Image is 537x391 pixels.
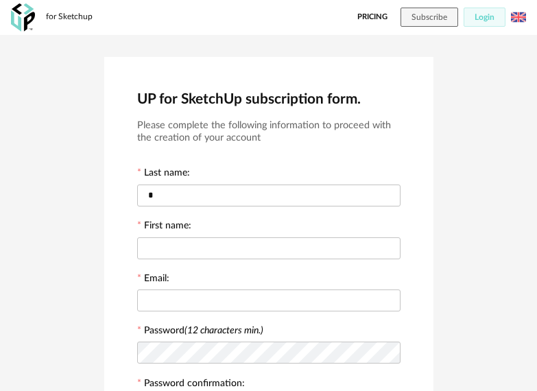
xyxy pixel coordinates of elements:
[137,168,190,180] label: Last name:
[184,326,263,335] i: (12 characters min.)
[137,90,401,108] h2: UP for SketchUp subscription form.
[137,119,401,145] h3: Please complete the following information to proceed with the creation of your account
[137,379,245,391] label: Password confirmation:
[411,13,447,21] span: Subscribe
[137,274,169,286] label: Email:
[511,10,526,25] img: us
[401,8,458,27] button: Subscribe
[357,8,387,27] a: Pricing
[144,326,263,335] label: Password
[11,3,35,32] img: OXP
[137,221,191,233] label: First name:
[46,12,93,23] div: for Sketchup
[475,13,494,21] span: Login
[464,8,505,27] button: Login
